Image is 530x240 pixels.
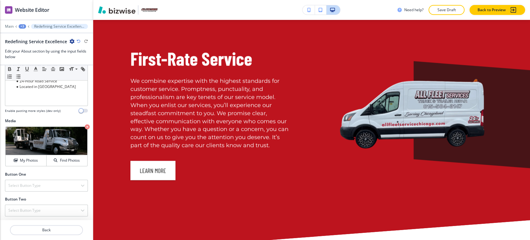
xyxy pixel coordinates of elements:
img: Bizwise Logo [98,6,135,14]
p: Save Draft [437,7,456,13]
button: Main [5,24,14,29]
h2: First-Rate Service [130,46,289,71]
h2: Media [5,118,88,124]
h4: Enable pasting more styles (dev only) [5,108,61,113]
p: Back to Preview [478,7,506,13]
p: We combine expertise with the highest standards for customer service. Promptness, punctuality, an... [130,77,289,150]
h2: Website Editor [15,6,49,14]
button: Find Photos [47,155,87,166]
button: +3 [19,24,26,29]
p: Back [11,227,82,233]
button: Redefining Service Excellence [31,24,88,29]
img: Your Logo [141,8,158,12]
h4: My Photos [20,158,38,163]
h4: Find Photos [60,158,80,163]
li: Located in [GEOGRAPHIC_DATA] [14,84,84,90]
h2: Button One [5,172,26,177]
button: Back [10,225,83,235]
button: Learn more [130,161,175,180]
button: Save Draft [428,5,464,15]
h4: Select Button Type [8,183,41,188]
h3: Need help? [404,7,424,13]
img: First-Rate Service [334,76,493,150]
button: Back to Preview [469,5,525,15]
li: 24-Hour Road Service [14,78,84,84]
div: My PhotosFind Photos [5,126,88,167]
button: My Photos [6,155,47,166]
h2: Redefining Service Excellence [5,38,67,45]
h3: Edit your About section by using the input fields below [5,48,88,60]
img: editor icon [5,6,12,14]
p: Redefining Service Excellence [34,24,85,29]
h2: Button Two [5,196,26,202]
h4: Select Button Type [8,208,41,213]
